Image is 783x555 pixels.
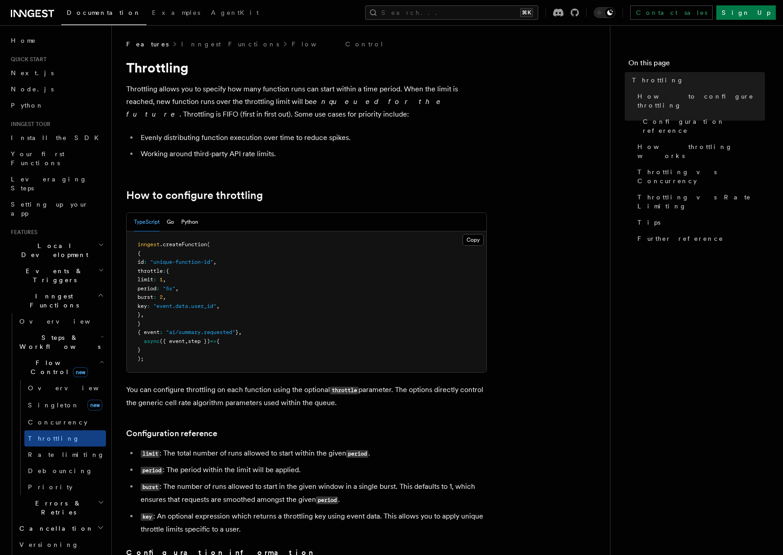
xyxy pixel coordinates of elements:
[166,329,235,335] span: "ai/summary.requested"
[632,76,684,85] span: Throttling
[7,97,106,113] a: Python
[28,483,73,491] span: Priority
[137,303,147,309] span: key
[213,259,216,265] span: ,
[126,427,217,440] a: Configuration reference
[16,333,101,351] span: Steps & Workflows
[7,229,37,236] span: Features
[126,59,487,76] h1: Throttling
[634,88,765,113] a: How to configure throttling
[216,338,220,344] span: {
[238,329,242,335] span: ,
[637,142,765,160] span: How throttling works
[16,524,94,533] span: Cancellation
[126,384,487,409] p: You can configure throttling on each function using the optional parameter. The options directly ...
[147,303,150,309] span: :
[16,313,106,329] a: Overview
[137,347,141,353] span: }
[167,213,174,231] button: Go
[188,338,210,344] span: step })
[144,338,160,344] span: async
[138,464,487,477] li: : The period within the limit will be applied.
[61,3,147,25] a: Documentation
[634,164,765,189] a: Throttling vs Concurrency
[181,40,279,49] a: Inngest Functions
[462,234,484,246] button: Copy
[126,83,487,121] p: Throttling allows you to specify how many function runs can start within a time period. When the ...
[7,121,50,128] span: Inngest tour
[144,259,147,265] span: :
[330,387,358,394] code: throttle
[24,414,106,430] a: Concurrency
[628,72,765,88] a: Throttling
[152,9,200,16] span: Examples
[216,303,220,309] span: ,
[19,541,79,548] span: Versioning
[235,329,238,335] span: }
[365,5,538,20] button: Search...⌘K
[137,250,141,257] span: {
[637,193,765,211] span: Throttling vs Rate Limiting
[630,5,713,20] a: Contact sales
[7,32,106,49] a: Home
[643,117,765,135] span: Configuration reference
[16,499,98,517] span: Errors & Retries
[7,56,46,63] span: Quick start
[11,36,36,45] span: Home
[7,65,106,81] a: Next.js
[163,294,166,300] span: ,
[11,86,54,93] span: Node.js
[206,3,264,24] a: AgentKit
[7,196,106,221] a: Setting up your app
[634,230,765,247] a: Further reference
[24,380,106,396] a: Overview
[316,496,338,504] code: period
[11,201,88,217] span: Setting up your app
[28,435,80,442] span: Throttling
[134,213,160,231] button: TypeScript
[126,40,169,49] span: Features
[7,292,97,310] span: Inngest Functions
[637,92,765,110] span: How to configure throttling
[16,329,106,355] button: Steps & Workflows
[16,537,106,553] a: Versioning
[137,320,141,327] span: }
[73,367,88,377] span: new
[637,167,765,185] span: Throttling vs Concurrency
[163,285,175,292] span: "5s"
[175,285,179,292] span: ,
[11,134,104,141] span: Install the SDK
[28,384,121,392] span: Overview
[137,311,141,318] span: }
[137,241,160,248] span: inngest
[16,495,106,520] button: Errors & Retries
[138,148,487,160] li: Working around third-party API rate limits.
[156,285,160,292] span: :
[28,451,105,458] span: Rate limiting
[163,276,166,283] span: ,
[160,241,207,248] span: .createFunction
[153,303,216,309] span: "event.data.user_id"
[634,189,765,214] a: Throttling vs Rate Limiting
[160,276,163,283] span: 1
[7,241,98,259] span: Local Development
[292,40,384,49] a: Flow Control
[11,69,54,77] span: Next.js
[346,450,368,458] code: period
[24,396,106,414] a: Singletonnew
[138,510,487,536] li: : An optional expression which returns a throttling key using event data. This allows you to appl...
[67,9,141,16] span: Documentation
[166,268,169,274] span: {
[19,318,112,325] span: Overview
[141,450,160,458] code: limit
[153,276,156,283] span: :
[141,513,153,521] code: key
[7,146,106,171] a: Your first Functions
[137,268,163,274] span: throttle
[16,358,99,376] span: Flow Control
[11,102,44,109] span: Python
[7,288,106,313] button: Inngest Functions
[141,311,144,318] span: ,
[137,285,156,292] span: period
[28,419,87,426] span: Concurrency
